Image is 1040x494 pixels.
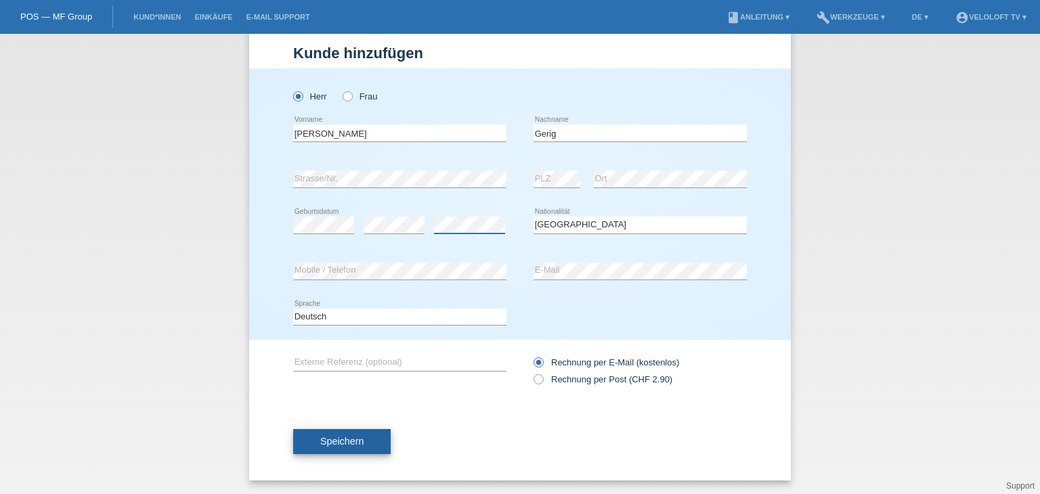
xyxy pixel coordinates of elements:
a: E-Mail Support [240,13,317,21]
input: Frau [343,91,351,100]
a: bookAnleitung ▾ [720,13,796,21]
input: Rechnung per E-Mail (kostenlos) [534,357,542,374]
label: Herr [293,91,327,102]
a: account_circleVeloLoft TV ▾ [949,13,1033,21]
a: POS — MF Group [20,12,92,22]
a: buildWerkzeuge ▾ [810,13,892,21]
a: Support [1006,481,1035,491]
i: account_circle [955,11,969,24]
button: Speichern [293,429,391,455]
span: Speichern [320,436,364,447]
a: DE ▾ [905,13,935,21]
a: Kund*innen [127,13,188,21]
label: Rechnung per Post (CHF 2.90) [534,374,672,384]
h1: Kunde hinzufügen [293,45,747,62]
i: book [727,11,740,24]
input: Herr [293,91,302,100]
a: Einkäufe [188,13,239,21]
label: Rechnung per E-Mail (kostenlos) [534,357,679,367]
label: Frau [343,91,377,102]
input: Rechnung per Post (CHF 2.90) [534,374,542,391]
i: build [817,11,830,24]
